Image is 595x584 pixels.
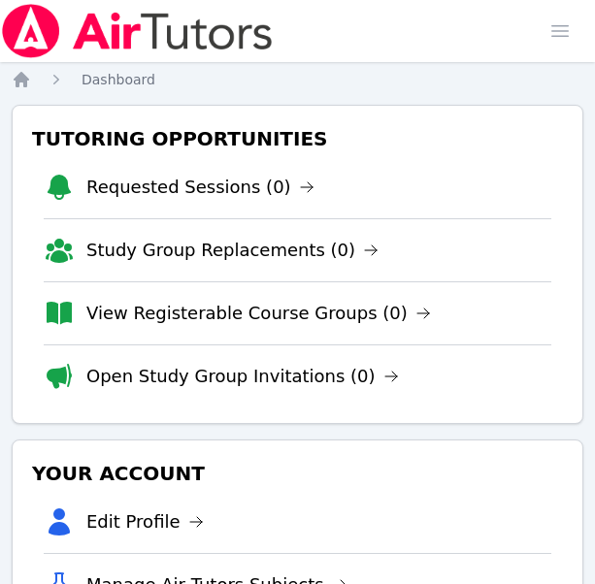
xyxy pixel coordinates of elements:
span: Dashboard [82,72,155,87]
a: Requested Sessions (0) [86,174,314,201]
a: View Registerable Course Groups (0) [86,300,431,327]
a: Study Group Replacements (0) [86,237,379,264]
nav: Breadcrumb [12,70,583,89]
h3: Your Account [28,456,567,491]
a: Open Study Group Invitations (0) [86,363,399,390]
a: Dashboard [82,70,155,89]
h3: Tutoring Opportunities [28,121,567,156]
a: Edit Profile [86,508,204,535]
